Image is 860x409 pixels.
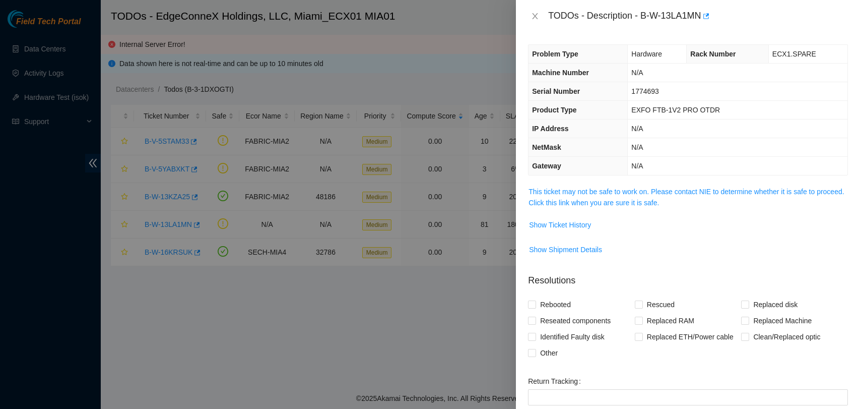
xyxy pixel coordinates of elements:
span: Serial Number [532,87,580,95]
span: Replaced ETH/Power cable [643,329,738,345]
span: Replaced disk [749,297,802,313]
span: Machine Number [532,69,589,77]
button: Show Ticket History [528,217,591,233]
span: ECX1.SPARE [772,50,816,58]
span: Rescued [643,297,679,313]
span: N/A [631,69,643,77]
span: Show Ticket History [529,219,591,230]
button: Close [528,12,542,21]
p: Resolutions [528,266,848,287]
a: This ticket may not be safe to work on. Please contact NIE to determine whether it is safe to pro... [528,188,844,207]
label: Return Tracking [528,373,585,389]
span: NetMask [532,143,561,151]
span: N/A [631,143,643,151]
span: EXFO FTB-1V2 PRO OTDR [631,106,720,114]
span: Product Type [532,106,576,114]
span: Clean/Replaced optic [749,329,824,345]
span: Reseated components [536,313,615,329]
span: Show Shipment Details [529,244,602,255]
div: TODOs - Description - B-W-13LA1MN [548,8,848,24]
span: Rack Number [690,50,736,58]
span: Gateway [532,162,561,170]
span: N/A [631,162,643,170]
span: Rebooted [536,297,575,313]
span: Other [536,345,562,361]
span: close [531,12,539,20]
input: Return Tracking [528,389,848,405]
span: 1774693 [631,87,659,95]
span: Replaced Machine [749,313,816,329]
span: Identified Faulty disk [536,329,609,345]
span: IP Address [532,125,568,133]
button: Show Shipment Details [528,242,603,258]
span: Problem Type [532,50,578,58]
span: Replaced RAM [643,313,698,329]
span: Hardware [631,50,662,58]
span: N/A [631,125,643,133]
